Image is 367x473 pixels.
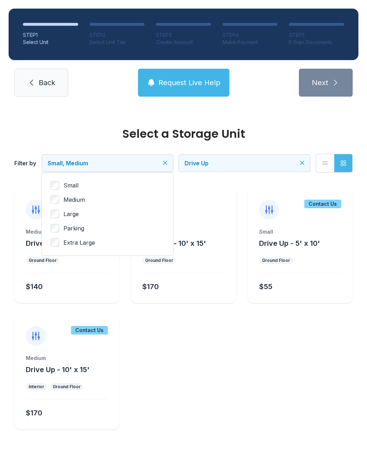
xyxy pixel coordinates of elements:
div: $170 [142,282,159,292]
div: Ground Floor [29,258,57,263]
span: Request Live Help [158,78,220,88]
div: Medium [26,228,108,235]
span: Small [63,181,78,190]
span: Drive Up - 10' x 10' [26,239,90,248]
div: Ground Floor [53,384,81,390]
span: Next [312,78,328,88]
div: Ground Floor [262,258,290,263]
div: STEP 5 [289,31,344,39]
button: Drive Up [179,155,310,172]
div: Ground Floor [145,258,173,263]
input: Parking [51,224,59,233]
span: Drive Up - 10' x 15' [26,365,90,374]
div: STEP 3 [156,31,211,39]
button: Clear filters [162,159,169,166]
input: Small [51,181,59,190]
div: Medium [26,355,108,362]
input: Extra Large [51,238,59,247]
div: Create Account [156,39,211,46]
button: Drive Up - 5' x 10' [259,238,320,248]
button: Drive Up - 10' x 10' [26,238,90,248]
input: Medium [51,195,59,204]
button: Clear filters [299,159,306,166]
div: Select Unit Tier [90,39,145,46]
span: Small, Medium [48,160,88,167]
div: $170 [26,408,42,418]
div: Interior [29,384,44,390]
div: $55 [259,282,272,292]
button: Drive Up - 10' x 15' [142,238,206,248]
button: Small, Medium [42,155,173,172]
span: Drive Up - 5' x 10' [259,239,320,248]
div: E-Sign Documents [289,39,344,46]
div: $140 [26,282,43,292]
span: Parking [63,224,84,233]
div: STEP 4 [223,31,278,39]
span: Large [63,210,79,218]
div: STEP 2 [90,31,145,39]
span: Drive Up - 10' x 15' [142,239,206,248]
div: Contact Us [71,326,108,335]
span: Drive Up [185,160,209,167]
span: Back [39,78,55,88]
button: Drive Up - 10' x 15' [26,365,90,375]
div: Make Payment [223,39,278,46]
div: Select Unit [23,39,78,46]
input: Large [51,210,59,218]
span: Extra Large [63,238,95,247]
div: Contact Us [304,200,341,208]
div: Medium [142,228,224,235]
span: Medium [63,195,85,204]
div: STEP 1 [23,31,78,39]
div: Select a Storage Unit [14,128,353,140]
div: Filter by [14,159,36,167]
div: Small [259,228,341,235]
